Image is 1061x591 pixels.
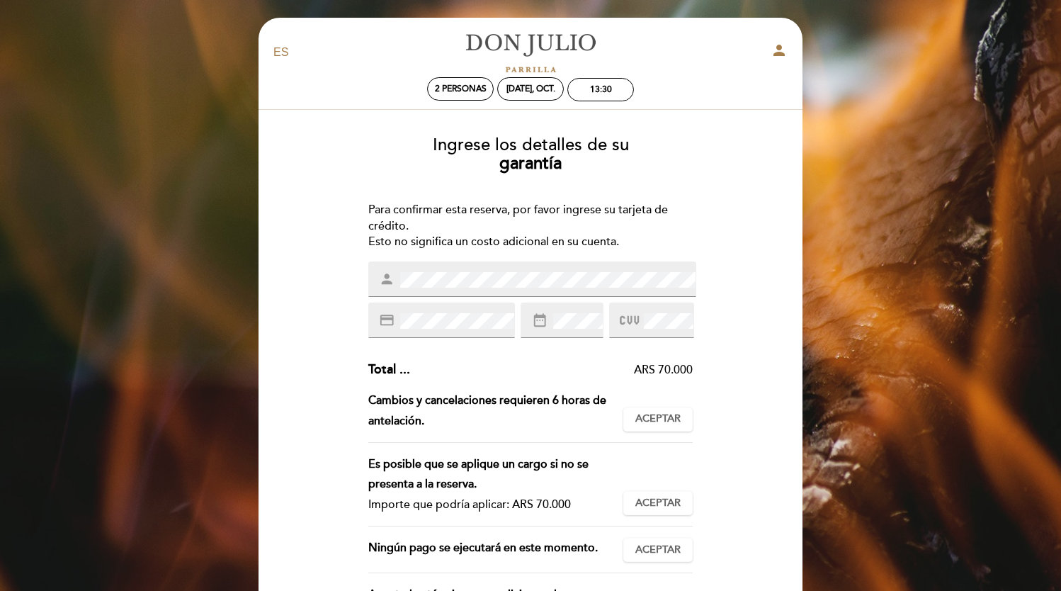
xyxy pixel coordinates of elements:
[410,362,693,378] div: ARS 70.000
[435,84,487,94] span: 2 personas
[499,153,562,174] b: garantía
[368,361,410,377] span: Total ...
[771,42,788,59] i: person
[368,390,624,432] div: Cambios y cancelaciones requieren 6 horas de antelación.
[623,538,693,562] button: Aceptar
[379,313,395,328] i: credit_card
[368,538,624,562] div: Ningún pago se ejecutará en este momento.
[506,84,555,94] div: [DATE], oct.
[368,454,613,495] div: Es posible que se aplique un cargo si no se presenta a la reserva.
[623,491,693,515] button: Aceptar
[635,543,681,558] span: Aceptar
[532,313,547,328] i: date_range
[623,407,693,432] button: Aceptar
[771,42,788,64] button: person
[442,33,619,72] a: [PERSON_NAME]
[635,412,681,427] span: Aceptar
[433,135,629,155] span: Ingrese los detalles de su
[635,496,681,511] span: Aceptar
[368,202,693,251] div: Para confirmar esta reserva, por favor ingrese su tarjeta de crédito. Esto no significa un costo ...
[590,84,612,95] div: 13:30
[379,271,395,287] i: person
[368,495,613,515] div: Importe que podría aplicar: ARS 70.000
